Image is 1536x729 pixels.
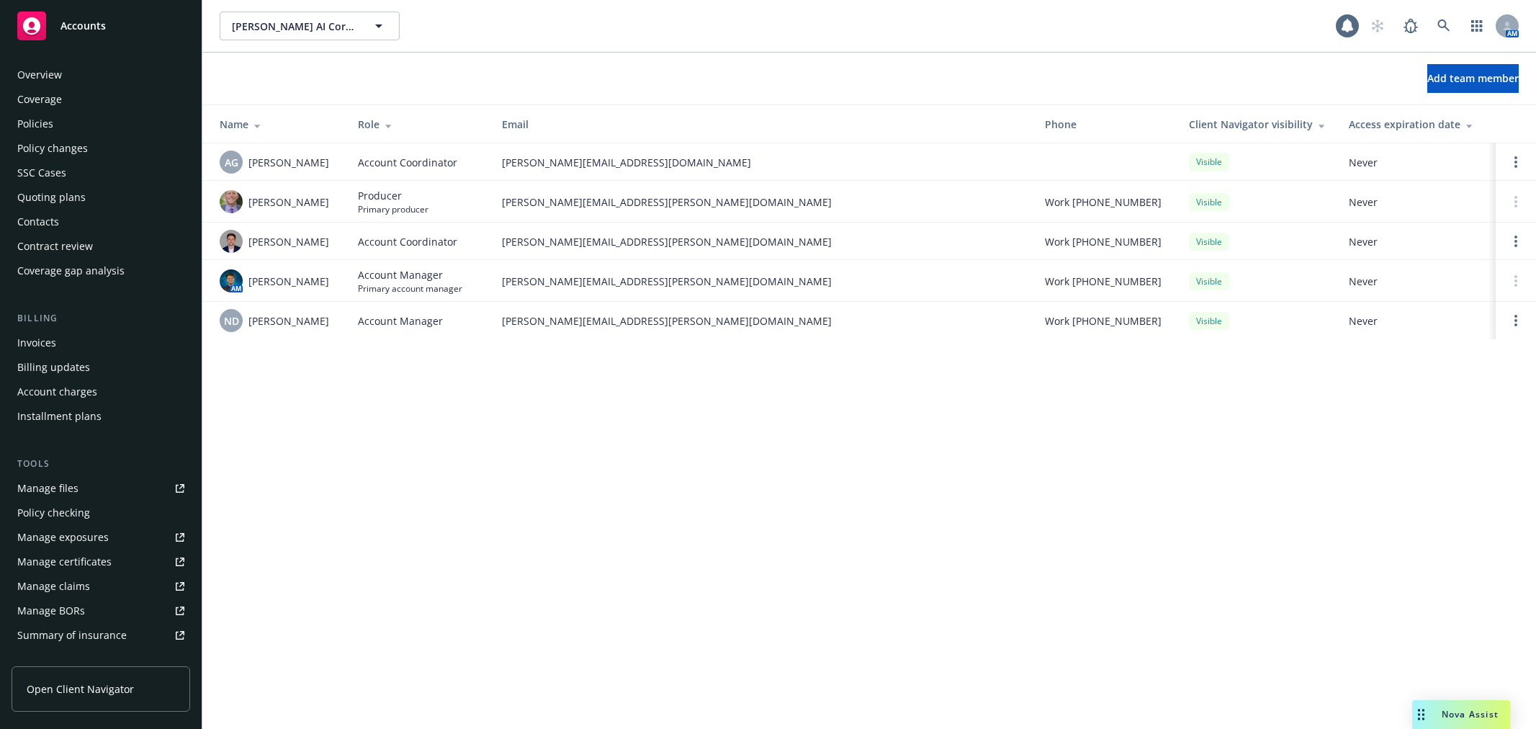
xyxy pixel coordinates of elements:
[12,405,190,428] a: Installment plans
[60,20,106,32] span: Accounts
[502,117,1022,132] div: Email
[1427,71,1519,85] span: Add team member
[12,331,190,354] a: Invoices
[220,117,335,132] div: Name
[248,313,329,328] span: [PERSON_NAME]
[1463,12,1491,40] a: Switch app
[1189,312,1229,330] div: Visible
[1189,272,1229,290] div: Visible
[17,88,62,111] div: Coverage
[12,161,190,184] a: SSC Cases
[248,155,329,170] span: [PERSON_NAME]
[1412,700,1510,729] button: Nova Assist
[12,624,190,647] a: Summary of insurance
[358,203,428,215] span: Primary producer
[502,234,1022,249] span: [PERSON_NAME][EMAIL_ADDRESS][PERSON_NAME][DOMAIN_NAME]
[12,575,190,598] a: Manage claims
[12,311,190,326] div: Billing
[17,624,127,647] div: Summary of insurance
[1045,234,1162,249] span: Work [PHONE_NUMBER]
[224,313,239,328] span: ND
[12,6,190,46] a: Accounts
[17,501,90,524] div: Policy checking
[12,550,190,573] a: Manage certificates
[12,63,190,86] a: Overview
[12,112,190,135] a: Policies
[12,501,190,524] a: Policy checking
[17,331,56,354] div: Invoices
[17,161,66,184] div: SSC Cases
[220,269,243,292] img: photo
[12,356,190,379] a: Billing updates
[502,313,1022,328] span: [PERSON_NAME][EMAIL_ADDRESS][PERSON_NAME][DOMAIN_NAME]
[27,681,134,697] span: Open Client Navigator
[1363,12,1392,40] a: Start snowing
[1045,313,1162,328] span: Work [PHONE_NUMBER]
[12,526,190,549] a: Manage exposures
[1349,274,1484,289] span: Never
[17,186,86,209] div: Quoting plans
[12,477,190,500] a: Manage files
[358,234,457,249] span: Account Coordinator
[12,137,190,160] a: Policy changes
[1045,194,1162,210] span: Work [PHONE_NUMBER]
[232,19,356,34] span: [PERSON_NAME] AI Corporation
[12,259,190,282] a: Coverage gap analysis
[502,155,1022,170] span: [PERSON_NAME][EMAIL_ADDRESS][DOMAIN_NAME]
[12,457,190,471] div: Tools
[12,648,190,671] a: Policy AI ingestions
[1429,12,1458,40] a: Search
[502,194,1022,210] span: [PERSON_NAME][EMAIL_ADDRESS][PERSON_NAME][DOMAIN_NAME]
[220,12,400,40] button: [PERSON_NAME] AI Corporation
[1412,700,1430,729] div: Drag to move
[1045,274,1162,289] span: Work [PHONE_NUMBER]
[17,575,90,598] div: Manage claims
[220,230,243,253] img: photo
[12,235,190,258] a: Contract review
[17,648,109,671] div: Policy AI ingestions
[1189,153,1229,171] div: Visible
[1349,194,1484,210] span: Never
[1349,313,1484,328] span: Never
[17,259,125,282] div: Coverage gap analysis
[17,550,112,573] div: Manage certificates
[358,267,462,282] span: Account Manager
[1507,312,1524,329] a: Open options
[1349,234,1484,249] span: Never
[17,235,93,258] div: Contract review
[17,63,62,86] div: Overview
[1045,117,1166,132] div: Phone
[17,405,102,428] div: Installment plans
[17,112,53,135] div: Policies
[1427,64,1519,93] button: Add team member
[17,599,85,622] div: Manage BORs
[1189,193,1229,211] div: Visible
[248,194,329,210] span: [PERSON_NAME]
[1189,233,1229,251] div: Visible
[12,88,190,111] a: Coverage
[248,274,329,289] span: [PERSON_NAME]
[17,210,59,233] div: Contacts
[12,380,190,403] a: Account charges
[358,188,428,203] span: Producer
[248,234,329,249] span: [PERSON_NAME]
[12,186,190,209] a: Quoting plans
[1189,117,1326,132] div: Client Navigator visibility
[12,210,190,233] a: Contacts
[17,137,88,160] div: Policy changes
[225,155,238,170] span: AG
[17,380,97,403] div: Account charges
[17,477,78,500] div: Manage files
[502,274,1022,289] span: [PERSON_NAME][EMAIL_ADDRESS][PERSON_NAME][DOMAIN_NAME]
[1507,233,1524,250] a: Open options
[1349,155,1484,170] span: Never
[1349,117,1484,132] div: Access expiration date
[358,155,457,170] span: Account Coordinator
[1442,708,1499,720] span: Nova Assist
[358,282,462,295] span: Primary account manager
[358,117,479,132] div: Role
[1507,153,1524,171] a: Open options
[220,190,243,213] img: photo
[17,356,90,379] div: Billing updates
